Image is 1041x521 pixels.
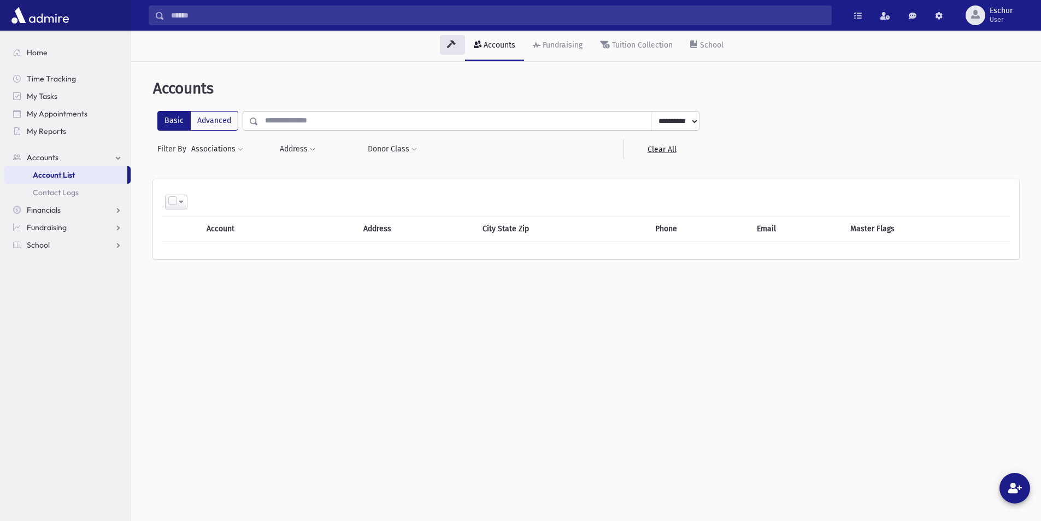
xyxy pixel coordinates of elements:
[4,122,131,140] a: My Reports
[164,5,831,25] input: Search
[9,4,72,26] img: AdmirePro
[279,139,316,159] button: Address
[540,40,583,50] div: Fundraising
[153,79,214,97] span: Accounts
[990,15,1013,24] span: User
[27,205,61,215] span: Financials
[649,216,750,241] th: Phone
[844,216,1010,241] th: Master Flags
[367,139,417,159] button: Donor Class
[681,31,732,61] a: School
[27,109,87,119] span: My Appointments
[27,223,67,232] span: Fundraising
[157,111,191,131] label: Basic
[698,40,724,50] div: School
[465,31,524,61] a: Accounts
[4,184,131,201] a: Contact Logs
[27,126,66,136] span: My Reports
[750,216,844,241] th: Email
[524,31,591,61] a: Fundraising
[33,188,79,197] span: Contact Logs
[4,87,131,105] a: My Tasks
[27,240,50,250] span: School
[4,105,131,122] a: My Appointments
[481,40,515,50] div: Accounts
[357,216,476,241] th: Address
[4,70,131,87] a: Time Tracking
[191,139,244,159] button: Associations
[157,111,238,131] div: FilterModes
[33,170,75,180] span: Account List
[591,31,681,61] a: Tuition Collection
[157,143,191,155] span: Filter By
[990,7,1013,15] span: Eschur
[27,91,57,101] span: My Tasks
[610,40,673,50] div: Tuition Collection
[190,111,238,131] label: Advanced
[4,44,131,61] a: Home
[4,201,131,219] a: Financials
[476,216,649,241] th: City State Zip
[200,216,319,241] th: Account
[27,74,76,84] span: Time Tracking
[4,219,131,236] a: Fundraising
[4,166,127,184] a: Account List
[4,149,131,166] a: Accounts
[624,139,699,159] a: Clear All
[27,153,58,162] span: Accounts
[4,236,131,254] a: School
[27,48,48,57] span: Home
